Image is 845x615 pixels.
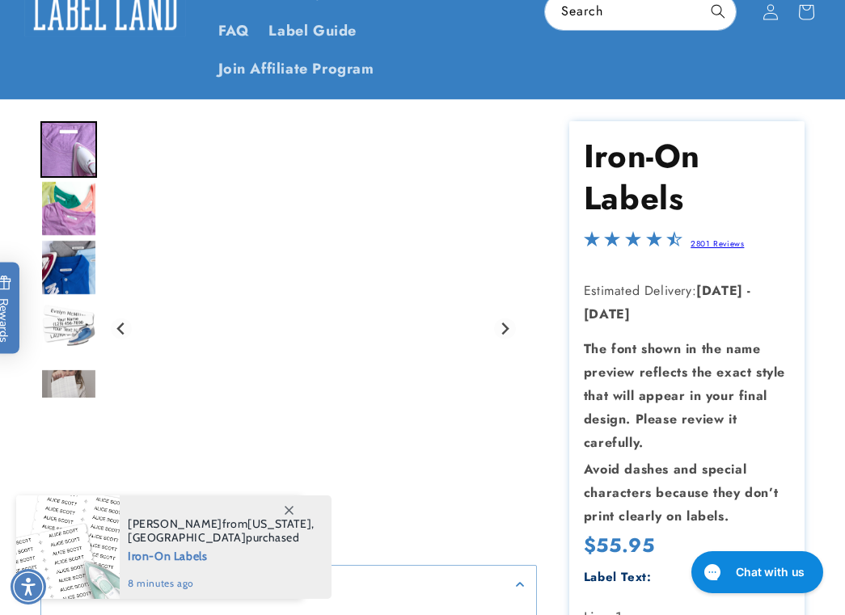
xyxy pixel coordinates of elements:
[584,339,785,451] strong: The font shown in the name preview reflects the exact style that will appear in your final design...
[218,60,374,78] span: Join Affiliate Program
[584,235,682,254] span: 4.5-star overall rating
[40,369,97,402] img: null
[40,298,97,355] img: Iron-on name labels with an iron
[691,238,744,250] a: 2801 Reviews
[247,516,311,531] span: [US_STATE]
[584,280,791,326] p: Estimated Delivery:
[40,239,97,296] div: Go to slide 3
[128,516,222,531] span: [PERSON_NAME]
[584,135,791,219] h1: Iron-On Labels
[40,298,97,355] div: Go to slide 4
[584,460,778,525] strong: Avoid dashes and special characters because they don’t print clearly on labels.
[209,50,384,88] a: Join Affiliate Program
[40,121,97,178] img: Iron on name label being ironed to shirt
[259,12,366,50] a: Label Guide
[40,180,97,237] div: Go to slide 2
[40,239,97,296] img: Iron on name labels ironed to shirt collar
[40,357,97,414] div: Go to slide 5
[696,281,743,300] strong: [DATE]
[747,281,751,300] strong: -
[128,517,315,545] span: from , purchased
[584,568,652,586] label: Label Text:
[683,545,829,599] iframe: Gorgias live chat messenger
[128,530,246,545] span: [GEOGRAPHIC_DATA]
[584,533,655,558] span: $55.95
[268,22,357,40] span: Label Guide
[40,121,97,178] div: Go to slide 1
[11,569,46,604] div: Accessibility Menu
[494,318,516,339] button: Next slide
[218,22,250,40] span: FAQ
[111,318,133,339] button: Go to last slide
[40,180,97,237] img: Iron on name tags ironed to a t-shirt
[584,305,631,323] strong: [DATE]
[209,12,260,50] a: FAQ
